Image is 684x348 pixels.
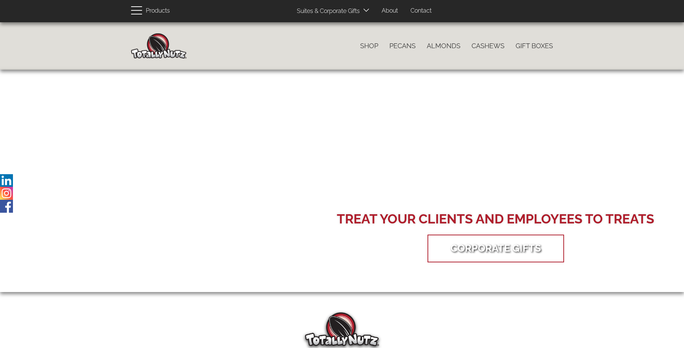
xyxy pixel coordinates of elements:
[439,236,552,260] a: Corporate Gifts
[291,4,362,19] a: Suites & Corporate Gifts
[355,38,384,54] a: Shop
[305,312,379,346] img: Totally Nutz Logo
[384,38,421,54] a: Pecans
[510,38,559,54] a: Gift Boxes
[337,210,654,228] div: Treat your Clients and Employees to Treats
[421,38,466,54] a: Almonds
[466,38,510,54] a: Cashews
[405,4,437,18] a: Contact
[376,4,403,18] a: About
[146,6,170,16] span: Products
[131,33,187,59] img: Home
